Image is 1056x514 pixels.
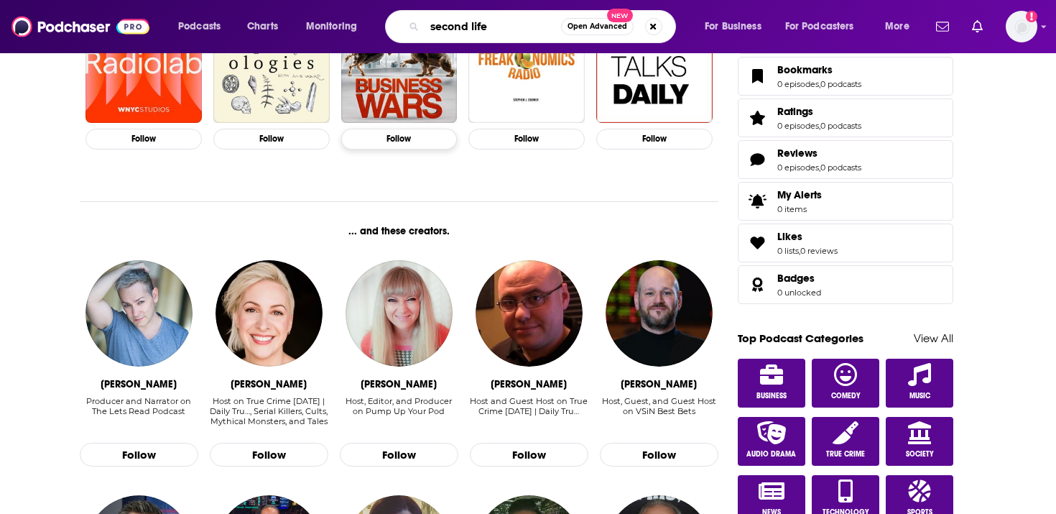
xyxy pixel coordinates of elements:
img: Podchaser - Follow, Share and Rate Podcasts [11,13,149,40]
a: Music [886,359,953,408]
button: open menu [695,15,779,38]
span: Likes [738,224,953,262]
a: TED Talks Daily [596,6,713,123]
button: Follow [600,443,718,467]
button: Follow [210,443,328,467]
a: Charts [238,15,287,38]
span: For Business [705,17,761,37]
button: Follow [470,443,588,467]
img: Brianna Ansaldo [346,260,452,367]
span: Ratings [777,105,813,118]
a: Business [738,359,805,408]
a: 0 podcasts [820,121,861,131]
span: Badges [738,265,953,304]
img: Wes Reynolds [606,260,712,367]
div: Search podcasts, credits, & more... [399,10,690,43]
button: Follow [596,129,713,150]
span: , [819,121,820,131]
button: open menu [168,15,239,38]
button: Follow [340,443,458,467]
a: Bookmarks [743,66,772,86]
button: Follow [213,129,330,150]
button: Follow [80,443,198,467]
span: , [819,162,820,173]
a: View All [914,331,953,345]
div: Host on True Crime [DATE] | Daily Tru…, Serial Killers, Cults, Mythical Monsters, and Tales [210,396,328,426]
button: Follow [468,129,585,150]
a: Society [886,417,953,466]
img: Vanessa Richardson [216,260,322,367]
span: 0 items [777,204,822,214]
a: Ratings [777,105,861,118]
img: Freakonomics Radio [468,6,585,123]
button: open menu [296,15,376,38]
a: 0 lists [777,246,799,256]
span: Charts [247,17,278,37]
a: 0 reviews [800,246,838,256]
span: Bookmarks [738,57,953,96]
span: Reviews [777,147,818,160]
img: Joel Leslie Froomkin [85,260,192,367]
span: My Alerts [777,188,822,201]
a: Likes [743,233,772,253]
a: 0 episodes [777,79,819,89]
div: Brianna Ansaldo [361,378,437,390]
span: Likes [777,230,802,243]
span: Bookmarks [777,63,833,76]
span: New [607,9,633,22]
div: Producer and Narrator on The Lets Read Podcast [80,396,198,416]
span: Ratings [738,98,953,137]
div: Host, Editor, and Producer on Pump Up Your Pod [340,396,458,416]
span: My Alerts [743,191,772,211]
img: Tony Brueski [476,260,582,367]
button: open menu [776,15,875,38]
a: Reviews [743,150,772,170]
span: Podcasts [178,17,221,37]
a: Bookmarks [777,63,861,76]
span: Monitoring [306,17,357,37]
button: Show profile menu [1006,11,1037,42]
span: More [885,17,909,37]
button: open menu [875,15,927,38]
a: 0 episodes [777,121,819,131]
img: Ologies with Alie Ward [213,6,330,123]
button: Open AdvancedNew [561,18,634,35]
a: My Alerts [738,182,953,221]
img: User Profile [1006,11,1037,42]
a: Audio Drama [738,417,805,466]
div: Host, Guest, and Guest Host on VSiN Best Bets [600,396,718,416]
div: Host and Guest Host on True Crime Today | Daily Tru… [470,396,588,427]
div: Tony Brueski [491,378,567,390]
span: Society [906,450,934,459]
a: Show notifications dropdown [930,14,955,39]
span: Logged in as autumncomm [1006,11,1037,42]
a: Badges [777,272,821,285]
div: ... and these creators. [80,225,718,237]
a: Likes [777,230,838,243]
input: Search podcasts, credits, & more... [425,15,561,38]
svg: Add a profile image [1026,11,1037,22]
a: 0 episodes [777,162,819,173]
span: Open Advanced [568,23,627,30]
a: Ratings [743,108,772,128]
div: Host, Editor, and Producer on Pump Up Your Pod [340,396,458,427]
a: 0 unlocked [777,288,821,298]
span: For Podcasters [785,17,854,37]
span: Business [756,392,787,400]
a: 0 podcasts [820,162,861,173]
img: Radiolab [85,6,202,123]
a: Top Podcast Categories [738,331,863,345]
div: Host, Guest, and Guest Host on VSiN Best Bets [600,396,718,427]
img: Business Wars [341,6,458,123]
a: Badges [743,275,772,295]
button: Follow [85,129,202,150]
div: Producer and Narrator on The Lets Read Podcast [80,396,198,427]
a: 0 podcasts [820,79,861,89]
a: Show notifications dropdown [966,14,988,39]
